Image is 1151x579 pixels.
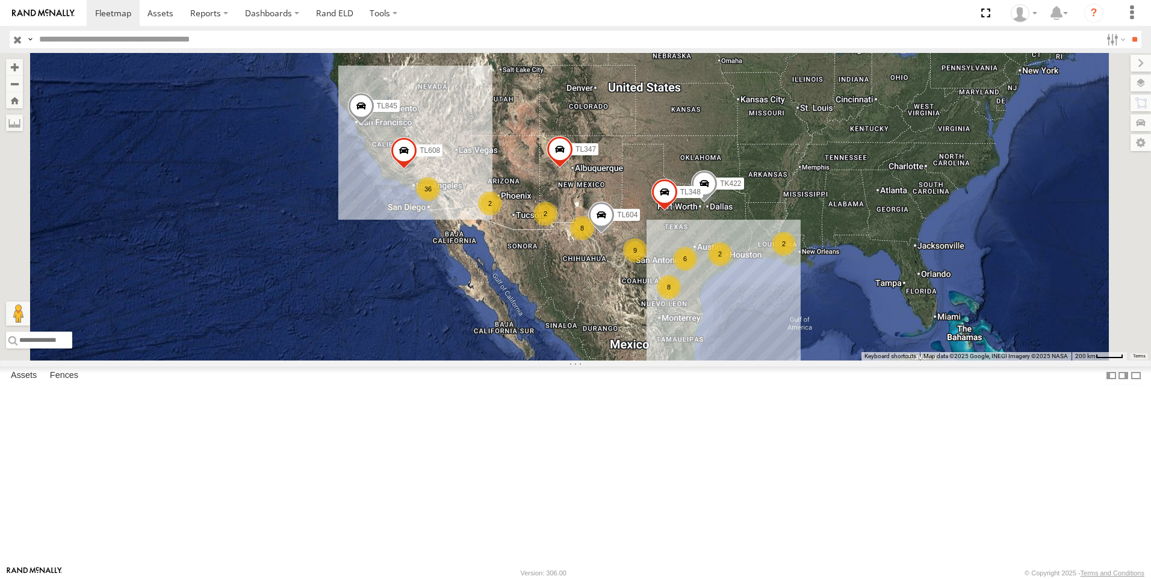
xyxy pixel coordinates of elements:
div: Version: 306.00 [521,569,566,577]
label: Hide Summary Table [1130,367,1142,384]
div: 2 [708,242,732,266]
label: Fences [44,367,84,384]
label: Dock Summary Table to the Right [1117,367,1129,384]
div: 36 [416,177,440,201]
div: 8 [657,275,681,299]
span: TL608 [420,146,440,155]
div: Norma Casillas [1007,4,1041,22]
div: 2 [533,202,557,226]
a: Terms (opens in new tab) [1133,354,1146,359]
button: Zoom Home [6,92,23,108]
span: 200 km [1075,353,1096,359]
label: Dock Summary Table to the Left [1105,367,1117,384]
div: 2 [478,191,502,215]
button: Drag Pegman onto the map to open Street View [6,302,30,326]
span: Map data ©2025 Google, INEGI Imagery ©2025 NASA [923,353,1068,359]
div: 6 [673,247,697,271]
button: Zoom in [6,59,23,75]
span: TL845 [377,102,397,110]
img: rand-logo.svg [12,9,75,17]
a: Terms and Conditions [1081,569,1144,577]
label: Measure [6,114,23,131]
div: 2 [772,232,796,256]
button: Map Scale: 200 km per 42 pixels [1072,352,1127,361]
span: TL604 [617,211,638,219]
label: Search Filter Options [1102,31,1128,48]
div: 8 [570,216,594,240]
div: 9 [623,238,647,262]
button: Keyboard shortcuts [864,352,916,361]
div: © Copyright 2025 - [1025,569,1144,577]
label: Search Query [25,31,35,48]
label: Map Settings [1131,134,1151,151]
span: TL347 [575,145,596,153]
i: ? [1084,4,1103,23]
span: TK422 [720,179,741,188]
label: Assets [5,367,43,384]
span: TL348 [680,188,701,196]
a: Visit our Website [7,567,62,579]
button: Zoom out [6,75,23,92]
